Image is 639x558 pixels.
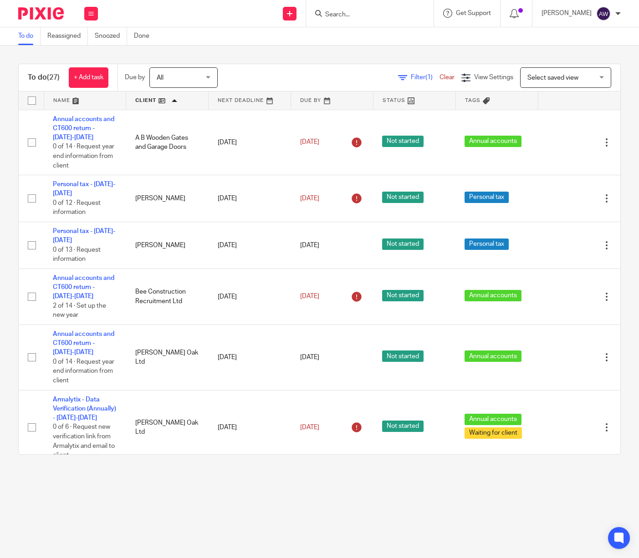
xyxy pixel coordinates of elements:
[157,75,164,81] span: All
[300,424,319,431] span: [DATE]
[209,325,291,390] td: [DATE]
[382,192,424,203] span: Not started
[125,73,145,82] p: Due by
[300,242,319,249] span: [DATE]
[126,175,209,222] td: [PERSON_NAME]
[465,98,481,103] span: Tags
[465,238,509,250] span: Personal tax
[474,74,513,81] span: View Settings
[324,11,406,19] input: Search
[209,390,291,465] td: [DATE]
[425,74,433,81] span: (1)
[47,27,88,45] a: Reassigned
[300,195,319,202] span: [DATE]
[382,350,424,362] span: Not started
[126,222,209,269] td: [PERSON_NAME]
[382,421,424,432] span: Not started
[209,269,291,325] td: [DATE]
[53,424,115,459] span: 0 of 6 · Request new verification link from Armalytix and email to client
[465,192,509,203] span: Personal tax
[465,427,522,439] span: Waiting for client
[53,359,114,384] span: 0 of 14 · Request year end information from client
[53,303,106,319] span: 2 of 14 · Set up the new year
[18,7,64,20] img: Pixie
[209,110,291,175] td: [DATE]
[300,354,319,360] span: [DATE]
[18,27,41,45] a: To do
[53,116,114,141] a: Annual accounts and CT600 return - [DATE]-[DATE]
[465,350,521,362] span: Annual accounts
[596,6,611,21] img: svg%3E
[53,247,101,263] span: 0 of 13 · Request information
[542,9,592,18] p: [PERSON_NAME]
[53,200,101,216] span: 0 of 12 · Request information
[411,74,440,81] span: Filter
[382,238,424,250] span: Not started
[53,181,115,197] a: Personal tax - [DATE]-[DATE]
[382,136,424,147] span: Not started
[209,222,291,269] td: [DATE]
[47,74,60,81] span: (27)
[465,414,521,425] span: Annual accounts
[53,331,114,356] a: Annual accounts and CT600 return - [DATE]-[DATE]
[53,228,115,243] a: Personal tax - [DATE]-[DATE]
[53,144,114,169] span: 0 of 14 · Request year end information from client
[209,175,291,222] td: [DATE]
[134,27,156,45] a: Done
[465,290,521,301] span: Annual accounts
[465,136,521,147] span: Annual accounts
[126,269,209,325] td: Bee Construction Recruitment Ltd
[126,390,209,465] td: [PERSON_NAME] Oak Ltd
[95,27,127,45] a: Snoozed
[527,75,578,81] span: Select saved view
[28,73,60,82] h1: To do
[53,396,116,421] a: Armalytix - Data Verification (Annually) - [DATE]-[DATE]
[126,110,209,175] td: A B Wooden Gates and Garage Doors
[440,74,455,81] a: Clear
[126,325,209,390] td: [PERSON_NAME] Oak Ltd
[300,139,319,146] span: [DATE]
[456,10,491,16] span: Get Support
[300,294,319,300] span: [DATE]
[53,275,114,300] a: Annual accounts and CT600 return - [DATE]-[DATE]
[382,290,424,301] span: Not started
[69,67,108,88] a: + Add task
